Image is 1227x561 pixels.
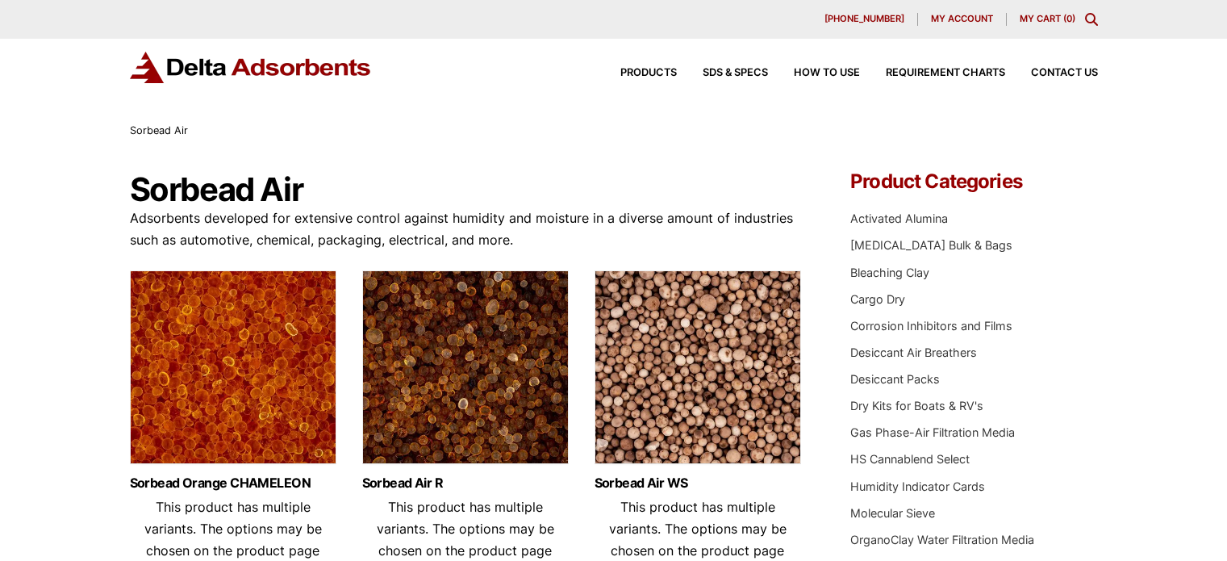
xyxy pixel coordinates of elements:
[794,68,860,78] span: How to Use
[812,13,918,26] a: [PHONE_NUMBER]
[377,499,554,559] span: This product has multiple variants. The options may be chosen on the product page
[677,68,768,78] a: SDS & SPECS
[130,52,372,83] img: Delta Adsorbents
[144,499,322,559] span: This product has multiple variants. The options may be chosen on the product page
[860,68,1005,78] a: Requirement Charts
[824,15,904,23] span: [PHONE_NUMBER]
[850,425,1015,439] a: Gas Phase-Air Filtration Media
[130,172,803,207] h1: Sorbead Air
[850,172,1097,191] h4: Product Categories
[850,238,1012,252] a: [MEDICAL_DATA] Bulk & Bags
[1020,13,1075,24] a: My Cart (0)
[609,499,787,559] span: This product has multiple variants. The options may be chosen on the product page
[850,452,970,466] a: HS Cannablend Select
[1005,68,1098,78] a: Contact Us
[362,476,569,490] a: Sorbead Air R
[850,319,1012,333] a: Corrosion Inhibitors and Films
[130,476,336,490] a: Sorbead Orange CHAMELEON
[850,399,983,412] a: Dry Kits for Boats & RV's
[130,124,188,136] span: Sorbead Air
[1085,13,1098,26] div: Toggle Modal Content
[620,68,677,78] span: Products
[850,533,1034,546] a: OrganoClay Water Filtration Media
[768,68,860,78] a: How to Use
[886,68,1005,78] span: Requirement Charts
[1066,13,1072,24] span: 0
[850,372,940,386] a: Desiccant Packs
[850,211,948,225] a: Activated Alumina
[850,292,905,306] a: Cargo Dry
[703,68,768,78] span: SDS & SPECS
[850,345,977,359] a: Desiccant Air Breathers
[931,15,993,23] span: My account
[595,476,801,490] a: Sorbead Air WS
[130,207,803,251] p: Adsorbents developed for extensive control against humidity and moisture in a diverse amount of i...
[918,13,1007,26] a: My account
[1031,68,1098,78] span: Contact Us
[850,506,935,520] a: Molecular Sieve
[595,68,677,78] a: Products
[850,479,985,493] a: Humidity Indicator Cards
[850,266,929,279] a: Bleaching Clay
